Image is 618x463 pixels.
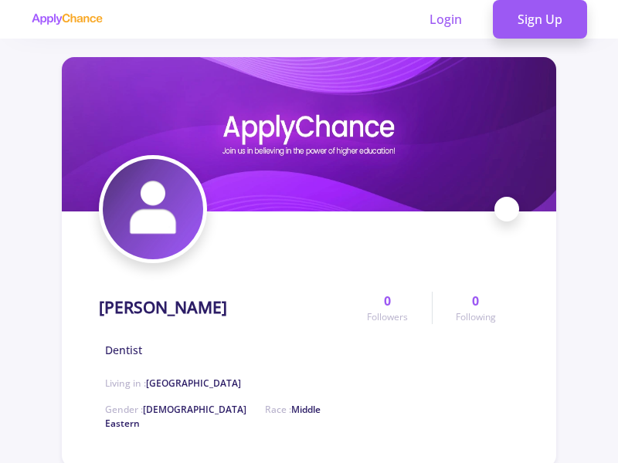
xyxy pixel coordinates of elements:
span: [GEOGRAPHIC_DATA] [146,377,241,390]
span: Middle Eastern [105,403,321,430]
span: Followers [367,310,408,324]
span: Gender : [105,403,246,416]
img: Parsa Farzinavatar [103,159,203,259]
a: 0Followers [344,292,431,324]
span: 0 [384,292,391,310]
span: Following [456,310,496,324]
img: applychance logo text only [31,13,103,25]
img: Parsa Farzincover image [62,57,556,211]
span: Living in : [105,377,241,390]
span: [DEMOGRAPHIC_DATA] [143,403,246,416]
h1: [PERSON_NAME] [99,298,227,317]
span: Dentist [105,342,142,358]
a: 0Following [432,292,519,324]
span: 0 [472,292,479,310]
span: Race : [105,403,321,430]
